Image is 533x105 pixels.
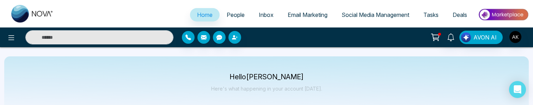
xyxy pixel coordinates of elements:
a: Deals [446,8,474,21]
span: Tasks [423,11,439,18]
button: AVON AI [459,31,503,44]
a: People [220,8,252,21]
a: Social Media Management [335,8,416,21]
span: Home [197,11,213,18]
img: Lead Flow [461,32,471,42]
p: Here's what happening in your account [DATE]. [211,86,322,92]
span: Social Media Management [342,11,409,18]
img: Nova CRM Logo [11,5,54,23]
a: Tasks [416,8,446,21]
img: Market-place.gif [478,7,529,23]
span: People [227,11,245,18]
a: Email Marketing [281,8,335,21]
a: Home [190,8,220,21]
span: Deals [453,11,467,18]
span: Inbox [259,11,274,18]
div: Open Intercom Messenger [509,81,526,98]
span: Email Marketing [288,11,327,18]
a: Inbox [252,8,281,21]
p: Hello [PERSON_NAME] [211,74,322,80]
span: AVON AI [473,33,497,42]
img: User Avatar [509,31,521,43]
